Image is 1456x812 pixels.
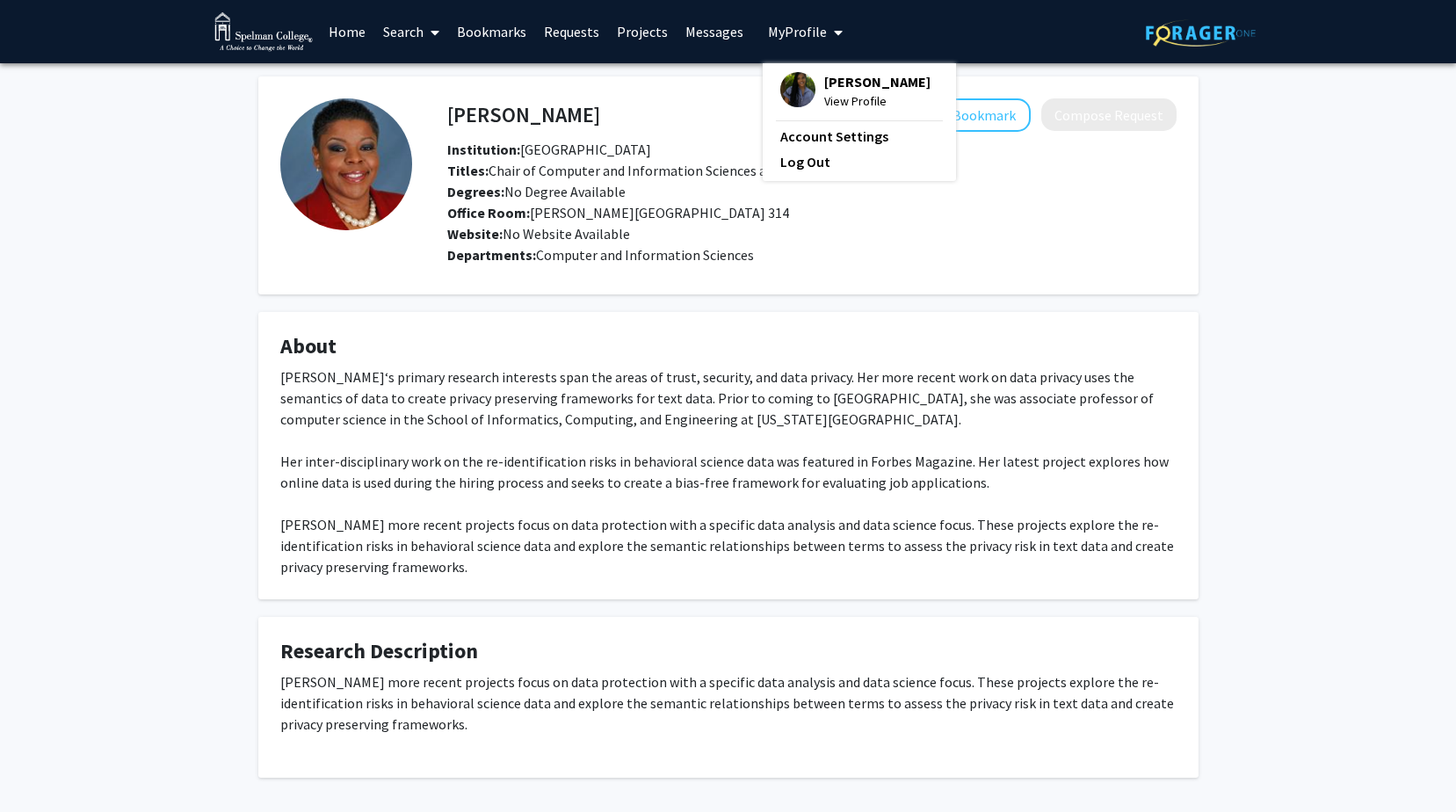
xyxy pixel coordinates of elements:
img: Spelman College Logo [214,12,314,52]
a: Bookmarks [448,1,535,62]
a: Messages [677,1,752,62]
span: No Website Available [447,225,630,243]
a: Account Settings [780,126,938,147]
span: Computer and Information Sciences [536,246,754,264]
a: Home [320,1,374,62]
div: [PERSON_NAME] more recent projects focus on data protection with a specific data analysis and dat... [280,671,1177,756]
button: Add Raquel Hill to Bookmarks [938,98,1031,132]
b: Website: [447,225,503,243]
img: Profile Picture [280,98,412,230]
span: My Profile [768,23,827,40]
b: Office Room: [447,204,530,221]
div: Profile Picture[PERSON_NAME]View Profile [780,72,931,111]
span: [PERSON_NAME][GEOGRAPHIC_DATA] 314 [447,204,789,221]
button: Compose Request to Raquel Hill [1041,98,1177,131]
a: Log Out [780,151,938,172]
span: [GEOGRAPHIC_DATA] [520,141,651,158]
h4: About [280,334,1177,359]
span: Chair of Computer and Information Sciences and Professor [447,162,844,179]
span: No Degree Available [447,183,626,200]
a: Projects [608,1,677,62]
img: ForagerOne Logo [1146,19,1256,47]
span: [PERSON_NAME] [824,72,931,91]
h4: Research Description [280,639,1177,664]
a: Requests [535,1,608,62]
iframe: Chat [13,733,75,799]
img: Profile Picture [780,72,815,107]
b: Institution: [447,141,520,158]
h4: [PERSON_NAME] [447,98,600,131]
div: [PERSON_NAME]‘s primary research interests span the areas of trust, security, and data privacy. H... [280,366,1177,577]
b: Titles: [447,162,489,179]
b: Degrees: [447,183,504,200]
b: Departments: [447,246,536,264]
a: Search [374,1,448,62]
span: View Profile [824,91,931,111]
